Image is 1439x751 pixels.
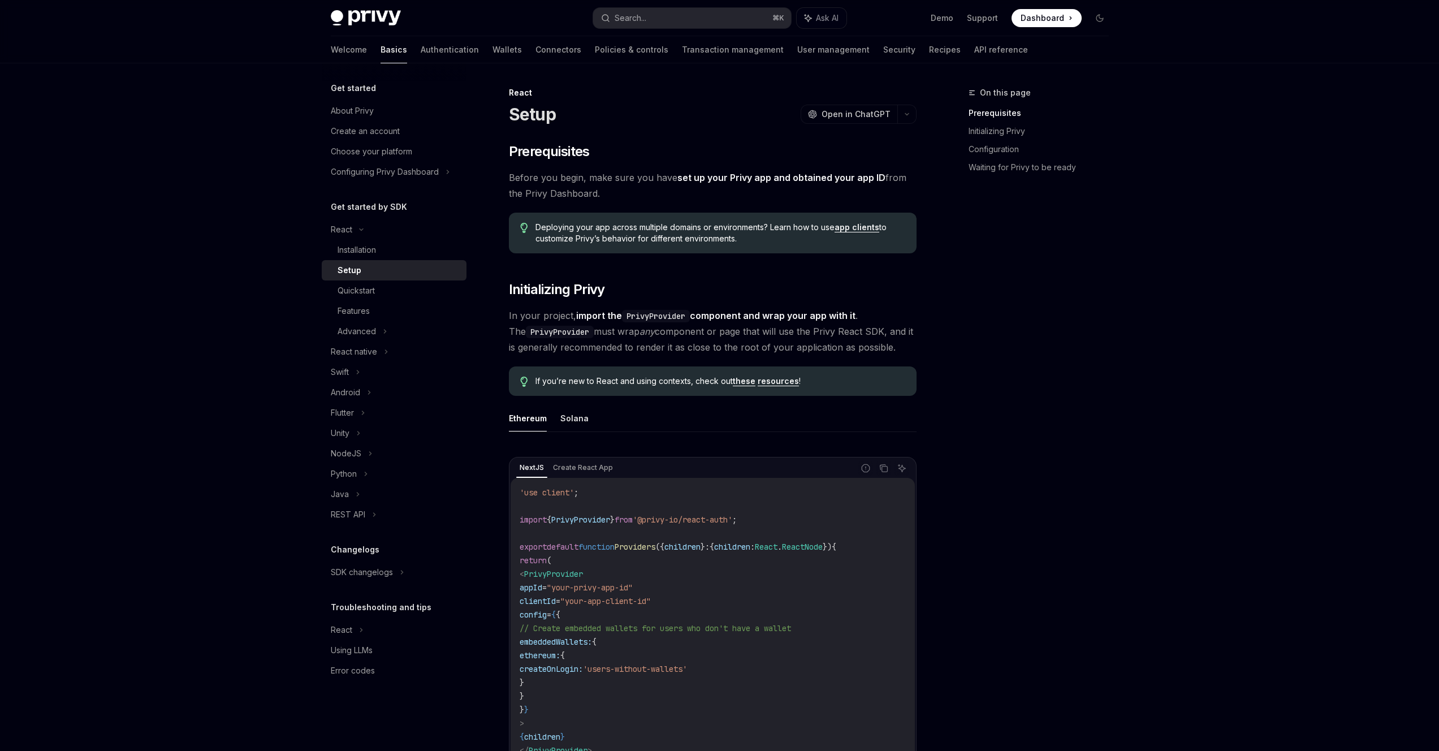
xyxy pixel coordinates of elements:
[615,542,655,552] span: Providers
[894,461,909,476] button: Ask AI
[560,405,589,431] button: Solana
[322,101,466,121] a: About Privy
[331,487,349,501] div: Java
[733,376,755,386] a: these
[610,515,615,525] span: }
[542,582,547,593] span: =
[969,158,1118,176] a: Waiting for Privy to be ready
[520,596,556,606] span: clientId
[509,104,556,124] h1: Setup
[801,105,897,124] button: Open in ChatGPT
[509,170,917,201] span: Before you begin, make sure you have from the Privy Dashboard.
[520,569,524,579] span: <
[547,555,551,566] span: (
[322,260,466,280] a: Setup
[520,718,524,728] span: >
[331,36,367,63] a: Welcome
[509,87,917,98] div: React
[509,143,590,161] span: Prerequisites
[509,280,605,299] span: Initializing Privy
[883,36,915,63] a: Security
[967,12,998,24] a: Support
[322,301,466,321] a: Features
[492,36,522,63] a: Wallets
[331,223,352,236] div: React
[338,243,376,257] div: Installation
[615,11,646,25] div: Search...
[551,515,610,525] span: PrivyProvider
[560,596,651,606] span: "your-app-client-id"
[832,542,836,552] span: {
[710,542,714,552] span: {
[331,623,352,637] div: React
[858,461,873,476] button: Report incorrect code
[547,582,633,593] span: "your-privy-app-id"
[556,610,560,620] span: {
[980,86,1031,100] span: On this page
[550,461,616,474] div: Create React App
[520,610,547,620] span: config
[331,406,354,420] div: Flutter
[592,637,597,647] span: {
[322,280,466,301] a: Quickstart
[322,240,466,260] a: Installation
[758,376,799,386] a: resources
[520,732,524,742] span: {
[615,515,633,525] span: from
[509,405,547,431] button: Ethereum
[560,650,565,661] span: {
[524,569,583,579] span: PrivyProvider
[595,36,668,63] a: Policies & controls
[677,172,885,184] a: set up your Privy app and obtained your app ID
[1021,12,1064,24] span: Dashboard
[526,326,594,338] code: PrivyProvider
[782,542,823,552] span: ReactNode
[421,36,479,63] a: Authentication
[381,36,407,63] a: Basics
[639,326,655,337] em: any
[622,310,690,322] code: PrivyProvider
[520,637,592,647] span: embeddedWallets:
[331,467,357,481] div: Python
[1091,9,1109,27] button: Toggle dark mode
[331,386,360,399] div: Android
[772,14,784,23] span: ⌘ K
[331,601,431,614] h5: Troubleshooting and tips
[969,140,1118,158] a: Configuration
[701,542,705,552] span: }
[331,566,393,579] div: SDK changelogs
[547,515,551,525] span: {
[969,122,1118,140] a: Initializing Privy
[547,542,578,552] span: default
[797,8,846,28] button: Ask AI
[331,145,412,158] div: Choose your platform
[520,623,791,633] span: // Create embedded wallets for users who don't have a wallet
[755,542,777,552] span: React
[822,109,891,120] span: Open in ChatGPT
[547,610,551,620] span: =
[583,664,687,674] span: 'users-without-wallets'
[516,461,547,474] div: NextJS
[509,308,917,355] span: In your project, . The must wrap component or page that will use the Privy React SDK, and it is g...
[732,515,737,525] span: ;
[1012,9,1082,27] a: Dashboard
[338,264,361,277] div: Setup
[664,542,701,552] span: children
[331,200,407,214] h5: Get started by SDK
[520,515,547,525] span: import
[520,487,574,498] span: 'use client'
[535,36,581,63] a: Connectors
[974,36,1028,63] a: API reference
[520,555,547,566] span: return
[331,345,377,359] div: React native
[331,543,379,556] h5: Changelogs
[929,36,961,63] a: Recipes
[524,732,560,742] span: children
[520,582,542,593] span: appId
[593,8,791,28] button: Search...⌘K
[777,542,782,552] span: .
[338,325,376,338] div: Advanced
[535,375,905,387] span: If you’re new to React and using contexts, check out !
[835,222,879,232] a: app clients
[331,124,400,138] div: Create an account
